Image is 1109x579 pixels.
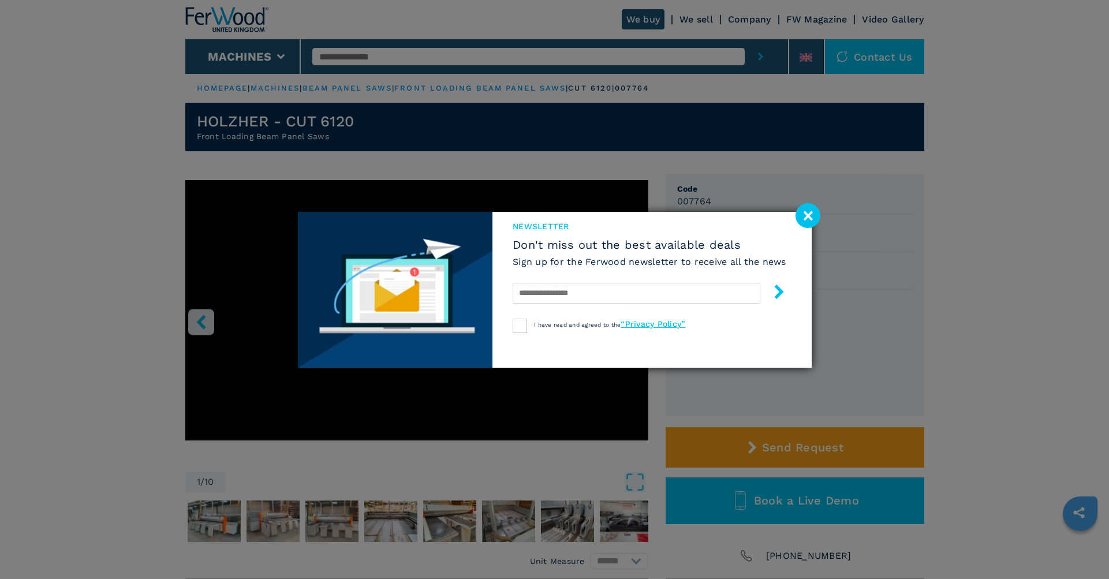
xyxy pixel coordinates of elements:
span: Don't miss out the best available deals [513,238,786,252]
span: I have read and agreed to the [534,322,685,328]
img: Newsletter image [298,212,493,368]
h6: Sign up for the Ferwood newsletter to receive all the news [513,255,786,268]
a: “Privacy Policy” [621,319,685,328]
button: submit-button [760,280,786,307]
span: newsletter [513,221,786,232]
